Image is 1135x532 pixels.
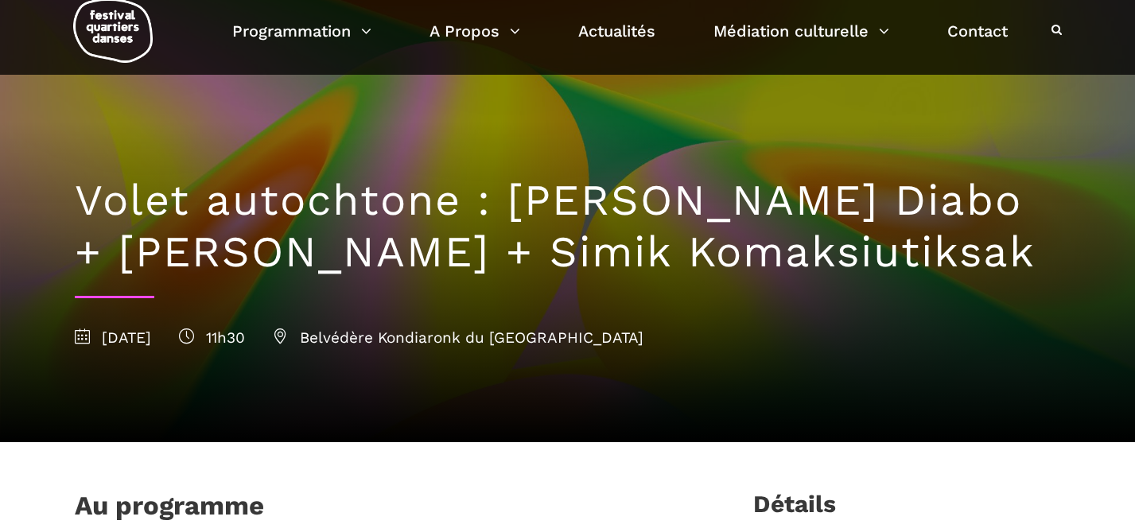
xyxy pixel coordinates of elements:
span: Belvédère Kondiaronk du [GEOGRAPHIC_DATA] [273,328,643,347]
h3: Détails [753,490,836,530]
a: Contact [947,17,1008,45]
a: A Propos [430,17,520,45]
a: Médiation culturelle [713,17,889,45]
span: [DATE] [75,328,151,347]
h1: Volet autochtone : [PERSON_NAME] Diabo + [PERSON_NAME] + Simik Komaksiutiksak [75,175,1061,278]
a: Programmation [232,17,371,45]
a: Actualités [578,17,655,45]
h1: Au programme [75,490,264,530]
span: 11h30 [179,328,245,347]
